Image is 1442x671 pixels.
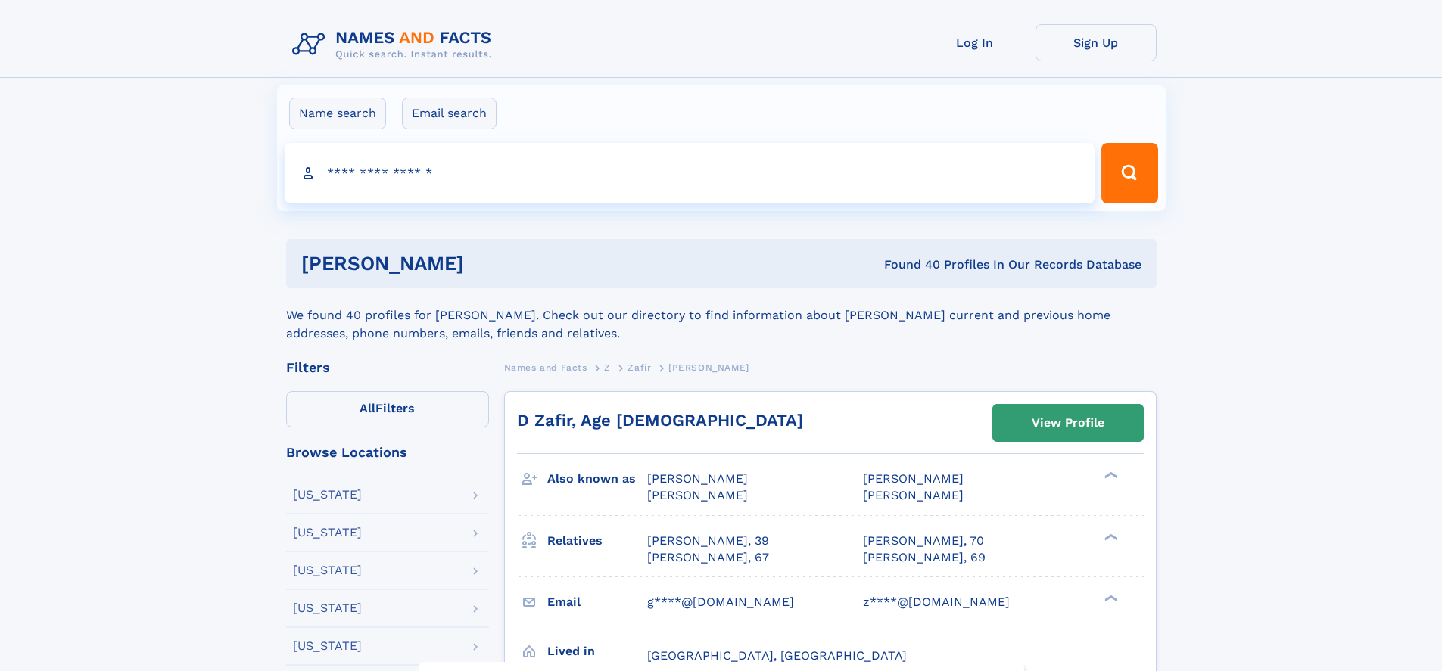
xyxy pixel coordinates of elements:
[914,24,1036,61] a: Log In
[547,466,647,492] h3: Also known as
[863,471,964,486] span: [PERSON_NAME]
[360,401,375,415] span: All
[647,471,748,486] span: [PERSON_NAME]
[604,362,611,373] span: Z
[863,488,964,502] span: [PERSON_NAME]
[402,98,497,129] label: Email search
[1101,471,1119,480] div: ❯
[647,533,769,549] a: [PERSON_NAME], 39
[286,361,489,374] div: Filters
[286,24,504,65] img: Logo Names and Facts
[547,528,647,554] h3: Relatives
[604,358,611,377] a: Z
[674,256,1141,273] div: Found 40 Profiles In Our Records Database
[628,358,651,377] a: Zafir
[293,640,362,652] div: [US_STATE]
[1101,593,1119,603] div: ❯
[286,446,489,459] div: Browse Locations
[628,362,651,373] span: Zafir
[863,549,986,566] a: [PERSON_NAME], 69
[504,358,587,377] a: Names and Facts
[1101,532,1119,542] div: ❯
[517,411,803,430] a: D Zafir, Age [DEMOGRAPHIC_DATA]
[286,288,1157,343] div: We found 40 profiles for [PERSON_NAME]. Check out our directory to find information about [PERSON...
[647,549,769,566] a: [PERSON_NAME], 67
[285,143,1095,203] input: search input
[301,254,674,273] h1: [PERSON_NAME]
[293,564,362,576] div: [US_STATE]
[863,533,984,549] a: [PERSON_NAME], 70
[1036,24,1157,61] a: Sign Up
[1032,405,1104,440] div: View Profile
[647,648,907,663] span: [GEOGRAPHIC_DATA], [GEOGRAPHIC_DATA]
[1101,143,1157,203] button: Search Button
[289,98,386,129] label: Name search
[668,362,749,373] span: [PERSON_NAME]
[647,488,748,502] span: [PERSON_NAME]
[547,638,647,664] h3: Lived in
[293,602,362,614] div: [US_STATE]
[547,589,647,615] h3: Email
[286,391,489,427] label: Filters
[293,527,362,539] div: [US_STATE]
[293,489,362,501] div: [US_STATE]
[993,405,1143,441] a: View Profile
